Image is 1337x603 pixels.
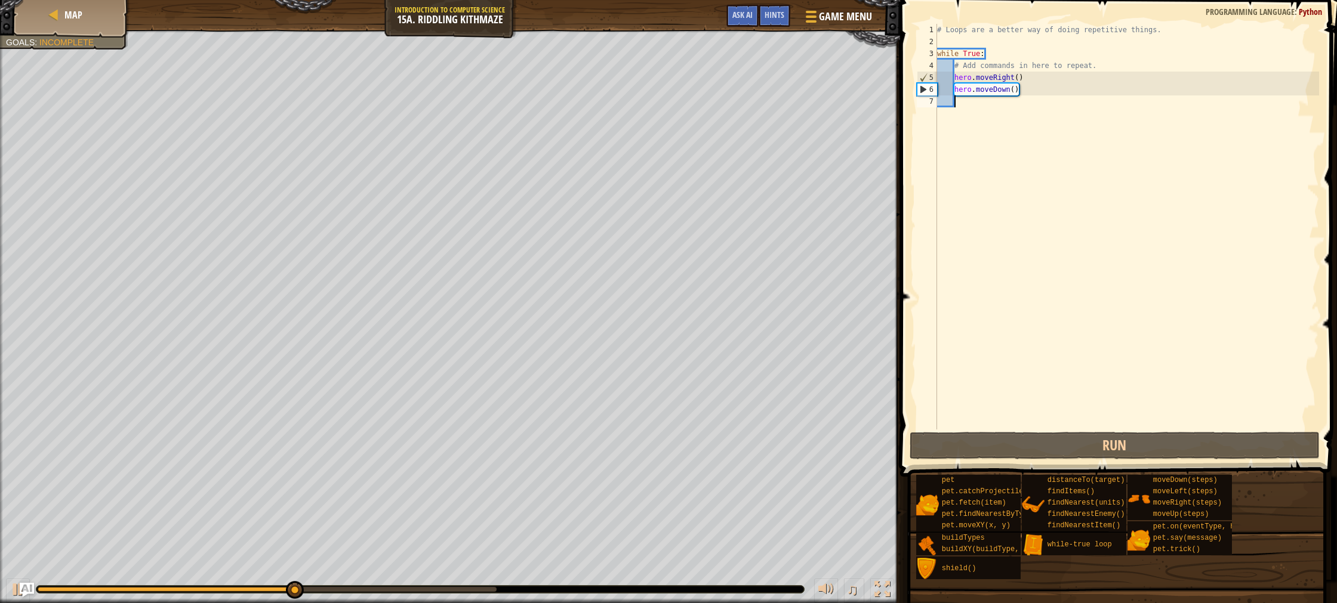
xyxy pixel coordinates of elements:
span: pet [942,476,955,484]
span: pet.trick() [1153,545,1200,553]
button: Ask AI [726,5,759,27]
span: pet.fetch(item) [942,499,1006,507]
span: Programming language [1206,6,1295,17]
span: while-true loop [1048,540,1112,549]
span: : [1295,6,1299,17]
div: 4 [917,60,937,72]
span: moveDown(steps) [1153,476,1218,484]
span: pet.catchProjectile(arrow) [942,487,1053,496]
span: buildXY(buildType, x, y) [942,545,1045,553]
span: findNearestItem() [1048,521,1120,530]
img: portrait.png [1022,493,1045,516]
img: portrait.png [916,534,939,556]
div: 3 [917,48,937,60]
div: 5 [917,72,937,84]
span: Incomplete [39,38,94,47]
span: distanceTo(target) [1048,476,1125,484]
span: moveLeft(steps) [1153,487,1218,496]
span: Python [1299,6,1322,17]
span: pet.say(message) [1153,534,1222,542]
span: Map [64,8,82,21]
span: shield() [942,564,976,573]
button: ⌘ + P: Play [6,579,30,603]
span: findNearest(units) [1048,499,1125,507]
button: Run [910,432,1320,459]
button: Adjust volume [814,579,838,603]
a: Map [61,8,82,21]
img: portrait.png [916,558,939,580]
div: 2 [917,36,937,48]
span: Goals [6,38,35,47]
span: : [35,38,39,47]
span: ♫ [846,580,858,598]
button: ♫ [844,579,864,603]
img: portrait.png [1127,528,1150,551]
span: Hints [765,9,784,20]
button: Game Menu [796,5,879,33]
span: Ask AI [732,9,753,20]
span: pet.moveXY(x, y) [942,521,1011,530]
span: moveUp(steps) [1153,510,1209,518]
span: findNearestEnemy() [1048,510,1125,518]
span: moveRight(steps) [1153,499,1222,507]
div: 6 [917,84,937,95]
span: Game Menu [819,9,872,24]
img: portrait.png [1127,487,1150,510]
span: pet.findNearestByType(type) [942,510,1058,518]
span: buildTypes [942,534,985,542]
div: 7 [917,95,937,107]
span: pet.on(eventType, handler) [1153,522,1265,531]
span: findItems() [1048,487,1095,496]
button: Ask AI [20,583,34,597]
img: portrait.png [1022,534,1045,556]
div: 1 [917,24,937,36]
img: portrait.png [916,493,939,516]
button: Toggle fullscreen [870,579,894,603]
